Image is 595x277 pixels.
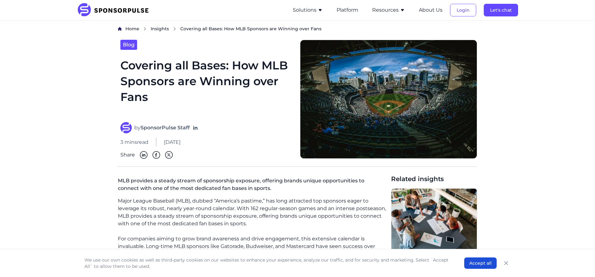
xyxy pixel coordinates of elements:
span: Related insights [391,174,477,183]
img: SponsorPulse Staff [120,122,132,133]
img: Twitter [165,151,173,159]
a: Login [450,7,476,13]
a: Insights [151,26,169,32]
strong: SponsorPulse Staff [141,125,190,131]
span: [DATE] [164,138,181,146]
img: Linkedin [140,151,147,159]
p: Major League Baseball (MLB), dubbed “America’s pastime,” has long attracted top sponsors eager to... [118,197,386,227]
button: Solutions [293,6,323,14]
button: Accept all [464,257,497,269]
img: Photo by Derek Story courtesy of Unsplash [300,40,477,159]
button: Platform [337,6,358,14]
p: We use our own cookies as well as third-party cookies on our websites to enhance your experience,... [84,257,452,269]
img: SponsorPulse [77,3,153,17]
img: Getty images courtesy of Unsplash [391,189,477,249]
span: Share [120,151,135,159]
img: Home [118,27,122,31]
p: For companies aiming to grow brand awareness and drive engagement, this extensive calendar is inv... [118,235,386,265]
a: About Us [419,7,442,13]
button: Resources [372,6,405,14]
img: Facebook [153,151,160,159]
a: Let's chat [484,7,518,13]
a: Blog [120,40,137,50]
a: Home [125,26,139,32]
button: Login [450,4,476,16]
span: Covering all Bases: How MLB Sponsors are Winning over Fans [180,26,321,32]
a: Platform [337,7,358,13]
img: chevron right [143,27,147,31]
span: 3 mins read [120,138,148,146]
button: Close [502,259,511,268]
button: About Us [419,6,442,14]
h1: Covering all Bases: How MLB Sponsors are Winning over Fans [120,57,292,115]
a: Follow on LinkedIn [192,125,199,131]
img: chevron right [173,27,176,31]
p: MLB provides a steady stream of sponsorship exposure, offering brands unique opportunities to con... [118,174,386,197]
span: by [134,124,190,132]
button: Let's chat [484,4,518,16]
